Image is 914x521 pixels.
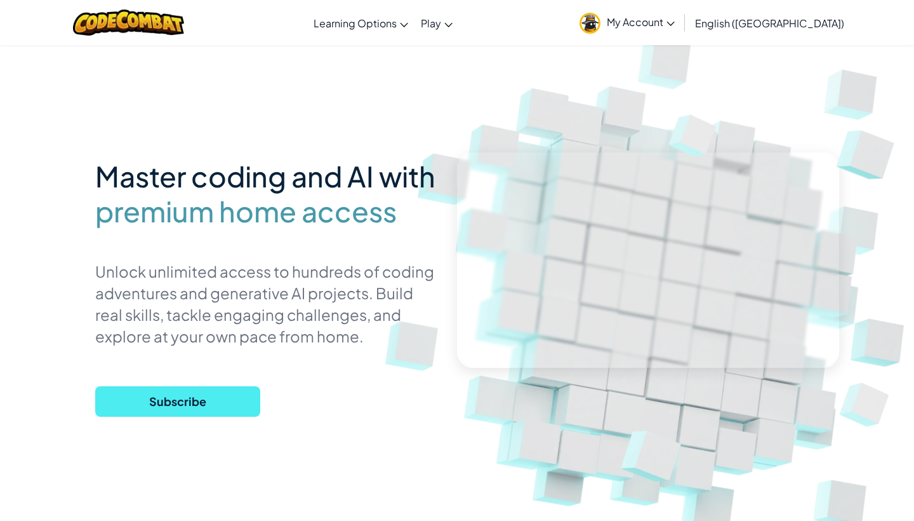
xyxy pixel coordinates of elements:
img: avatar [580,13,600,34]
a: Play [414,6,459,40]
span: English ([GEOGRAPHIC_DATA]) [695,17,844,30]
p: Unlock unlimited access to hundreds of coding adventures and generative AI projects. Build real s... [95,260,438,347]
img: CodeCombat logo [73,10,184,36]
span: Learning Options [314,17,397,30]
span: My Account [607,15,675,29]
a: Learning Options [307,6,414,40]
img: Overlap cubes [597,395,712,508]
span: Play [421,17,441,30]
span: premium home access [95,194,397,229]
img: Overlap cubes [820,362,913,446]
a: English ([GEOGRAPHIC_DATA]) [689,6,851,40]
a: My Account [573,3,681,43]
img: Overlap cubes [651,94,739,175]
span: Master coding and AI with [95,158,435,194]
button: Subscribe [95,386,260,417]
